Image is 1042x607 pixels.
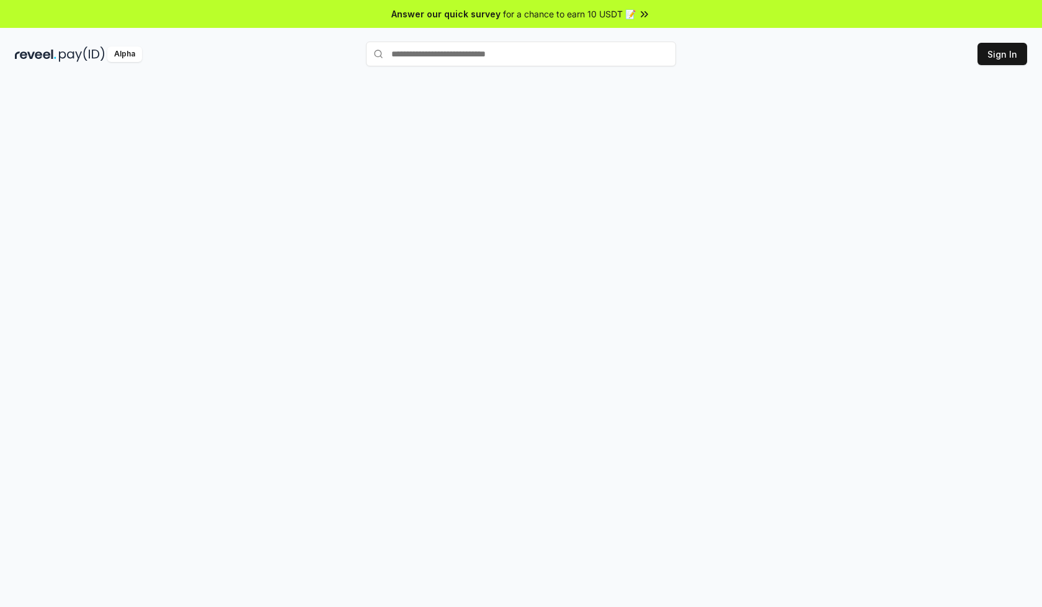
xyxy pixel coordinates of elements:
[107,47,142,62] div: Alpha
[59,47,105,62] img: pay_id
[15,47,56,62] img: reveel_dark
[391,7,501,20] span: Answer our quick survey
[977,43,1027,65] button: Sign In
[503,7,636,20] span: for a chance to earn 10 USDT 📝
